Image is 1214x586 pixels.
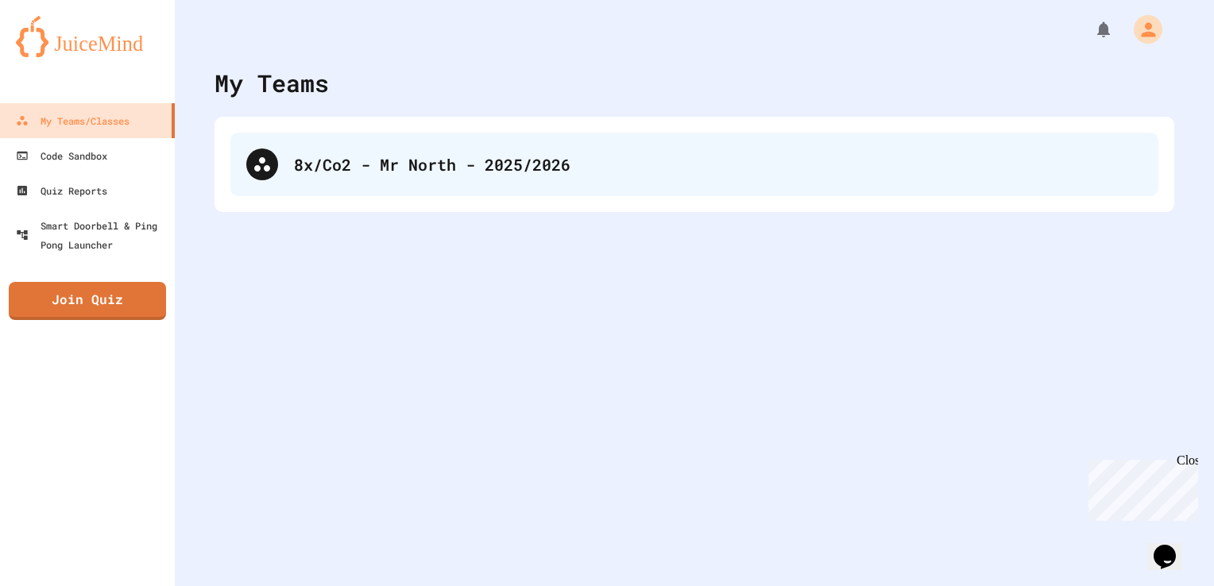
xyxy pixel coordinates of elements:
div: My Account [1117,11,1166,48]
div: Quiz Reports [16,181,107,200]
iframe: chat widget [1147,522,1198,570]
div: My Teams/Classes [16,111,130,130]
img: logo-orange.svg [16,16,159,57]
div: Code Sandbox [16,146,107,165]
div: My Teams [215,65,329,101]
div: My Notifications [1065,16,1117,43]
div: Chat with us now!Close [6,6,110,101]
iframe: chat widget [1082,453,1198,521]
div: 8x/Co2 - Mr North - 2025/2026 [230,133,1158,196]
a: Join Quiz [9,282,166,320]
div: Smart Doorbell & Ping Pong Launcher [16,216,168,254]
div: 8x/Co2 - Mr North - 2025/2026 [294,152,1142,176]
